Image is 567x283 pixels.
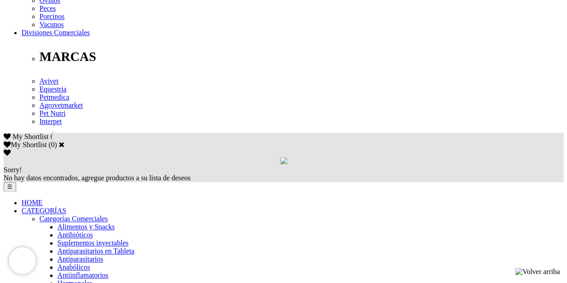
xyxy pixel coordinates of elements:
[57,231,93,239] a: Antibióticos
[22,199,43,206] a: HOME
[39,215,108,222] a: Categorías Comerciales
[39,4,56,12] a: Peces
[57,247,134,255] a: Antiparasitarios en Tableta
[39,13,65,20] a: Porcinos
[4,182,16,192] button: ☰
[39,49,563,64] p: MARCAS
[57,239,129,247] a: Suplementos inyectables
[22,207,66,214] a: CATEGORÍAS
[59,141,65,148] a: Cerrar
[39,109,65,117] a: Pet Nutri
[13,133,48,140] span: My Shortlist
[9,247,36,274] iframe: Brevo live chat
[4,166,563,182] div: No hay datos encontrados, agregue productos a su lista de deseos
[39,118,62,125] a: Interpet
[39,77,58,85] a: Avivet
[48,141,57,148] span: ( )
[39,101,83,109] a: Agrovetmarket
[280,157,287,164] img: loading.gif
[515,268,560,276] img: Volver arriba
[57,223,115,231] a: Alimentos y Snacks
[22,29,90,36] a: Divisiones Comerciales
[57,255,103,263] a: Antiparasitarios
[39,21,64,28] a: Vacunos
[51,141,55,148] label: 0
[50,133,54,140] span: 0
[4,166,22,174] span: Sorry!
[4,141,47,148] label: My Shortlist
[57,271,108,279] a: Antiinflamatorios
[57,263,90,271] a: Anabólicos
[39,85,66,93] a: Equestria
[39,93,69,101] a: Petmedica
